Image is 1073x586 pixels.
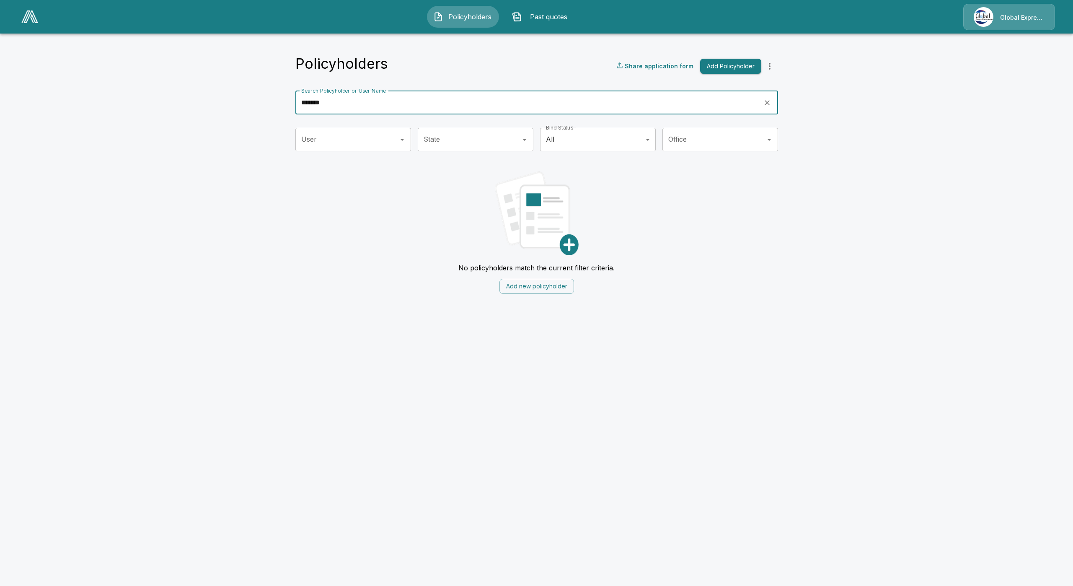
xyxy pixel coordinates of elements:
label: Search Policyholder or User Name [301,87,386,94]
p: No policyholders match the current filter criteria. [458,264,615,272]
button: more [761,58,778,75]
button: Open [519,134,530,145]
a: Agency IconGlobal Express Underwriters [963,4,1055,30]
label: Bind Status [546,124,573,131]
img: Policyholders Icon [433,12,443,22]
img: Past quotes Icon [512,12,522,22]
img: AA Logo [21,10,38,23]
button: Policyholders IconPolicyholders [427,6,499,28]
div: All [540,128,656,151]
p: Share application form [625,62,693,70]
button: Open [396,134,408,145]
button: Add new policyholder [499,279,574,294]
button: Open [763,134,775,145]
p: Global Express Underwriters [1000,13,1045,22]
span: Past quotes [525,12,571,22]
a: Add new policyholder [499,282,574,290]
img: Agency Icon [974,7,993,27]
button: Past quotes IconPast quotes [506,6,578,28]
a: Add Policyholder [697,59,761,74]
button: clear search [761,96,773,109]
button: Add Policyholder [700,59,761,74]
span: Policyholders [447,12,493,22]
h4: Policyholders [295,55,388,73]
